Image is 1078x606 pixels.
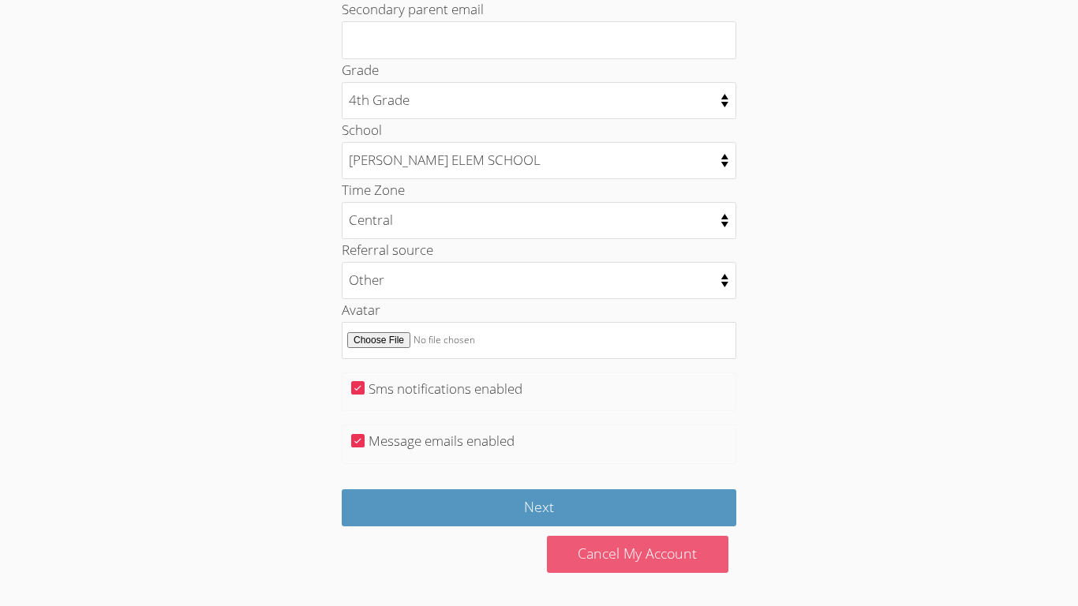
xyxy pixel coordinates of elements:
a: Cancel My Account [547,536,728,573]
label: School [342,121,382,139]
label: Time Zone [342,181,405,199]
label: Avatar [342,301,380,319]
label: Sms notifications enabled [369,380,522,398]
input: Next [342,489,736,526]
label: Referral source [342,241,433,259]
label: Message emails enabled [369,432,515,450]
label: Grade [342,61,379,79]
